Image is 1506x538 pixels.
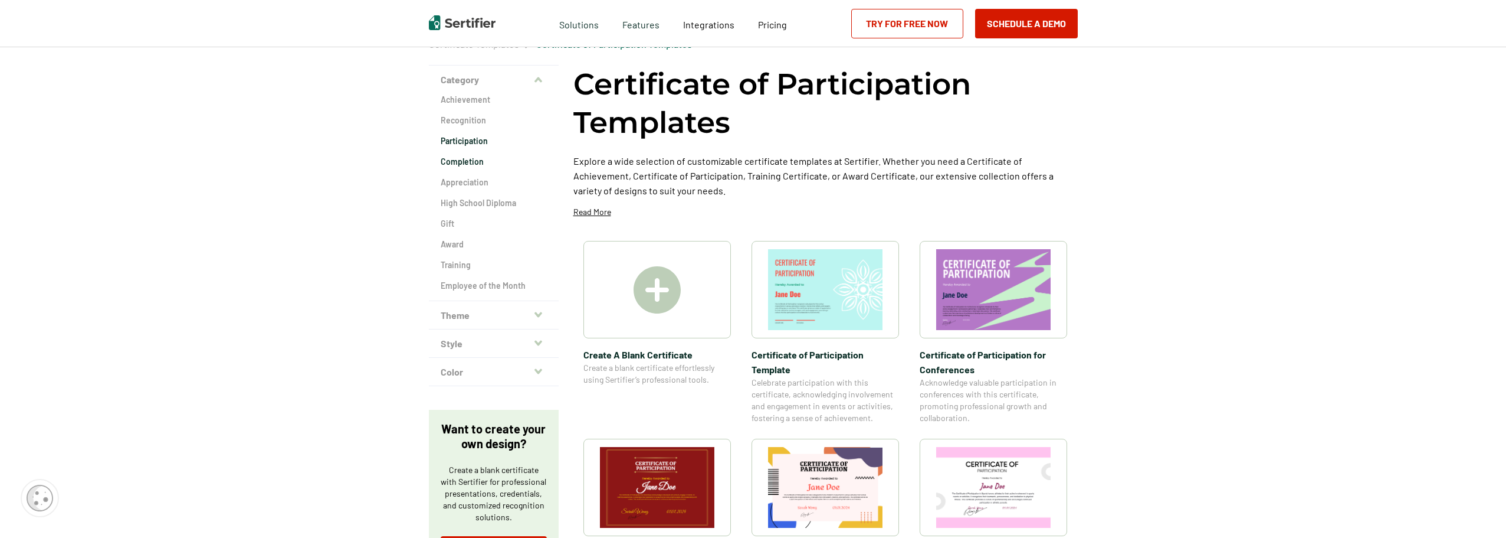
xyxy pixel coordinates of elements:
[768,447,882,528] img: Certificate of Participation for Kids​
[936,249,1051,330] img: Certificate of Participation for Conference​s
[975,9,1078,38] button: Schedule a Demo
[758,19,787,30] span: Pricing
[752,377,899,424] span: Celebrate participation with this certificate, acknowledging involvement and engagement in events...
[600,447,714,528] img: Certificate of Participation​ for Workshops
[936,447,1051,528] img: Certificate of Participation in Sports
[683,16,734,31] a: Integrations
[559,16,599,31] span: Solutions
[920,377,1067,424] span: Acknowledge valuable participation in conferences with this certificate, promoting professional g...
[851,9,963,38] a: Try for Free Now
[441,239,547,250] a: Award
[583,347,731,362] span: Create A Blank Certificate
[1447,481,1506,538] iframe: Chat Widget
[429,94,559,301] div: Category
[429,330,559,358] button: Style
[441,464,547,523] p: Create a blank certificate with Sertifier for professional presentations, credentials, and custom...
[583,362,731,386] span: Create a blank certificate effortlessly using Sertifier’s professional tools.
[441,218,547,230] a: Gift
[441,422,547,451] p: Want to create your own design?
[429,358,559,386] button: Color
[752,347,899,377] span: Certificate of Participation Template
[441,135,547,147] a: Participation
[752,241,899,424] a: Certificate of Participation TemplateCertificate of Participation TemplateCelebrate participation...
[920,241,1067,424] a: Certificate of Participation for Conference​sCertificate of Participation for Conference​sAcknowl...
[634,266,681,314] img: Create A Blank Certificate
[573,154,1078,198] p: Explore a wide selection of customizable certificate templates at Sertifier. Whether you need a C...
[920,347,1067,377] span: Certificate of Participation for Conference​s
[441,280,547,292] a: Employee of the Month
[441,115,547,126] a: Recognition
[27,485,53,511] img: Cookie Popup Icon
[441,197,547,209] a: High School Diploma
[429,66,559,94] button: Category
[758,16,787,31] a: Pricing
[683,19,734,30] span: Integrations
[441,94,547,106] a: Achievement
[441,177,547,188] a: Appreciation
[441,259,547,271] a: Training
[573,206,611,218] p: Read More
[441,156,547,168] a: Completion
[768,249,882,330] img: Certificate of Participation Template
[429,301,559,330] button: Theme
[573,65,1078,142] h1: Certificate of Participation Templates
[622,16,660,31] span: Features
[429,15,496,30] img: Sertifier | Digital Credentialing Platform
